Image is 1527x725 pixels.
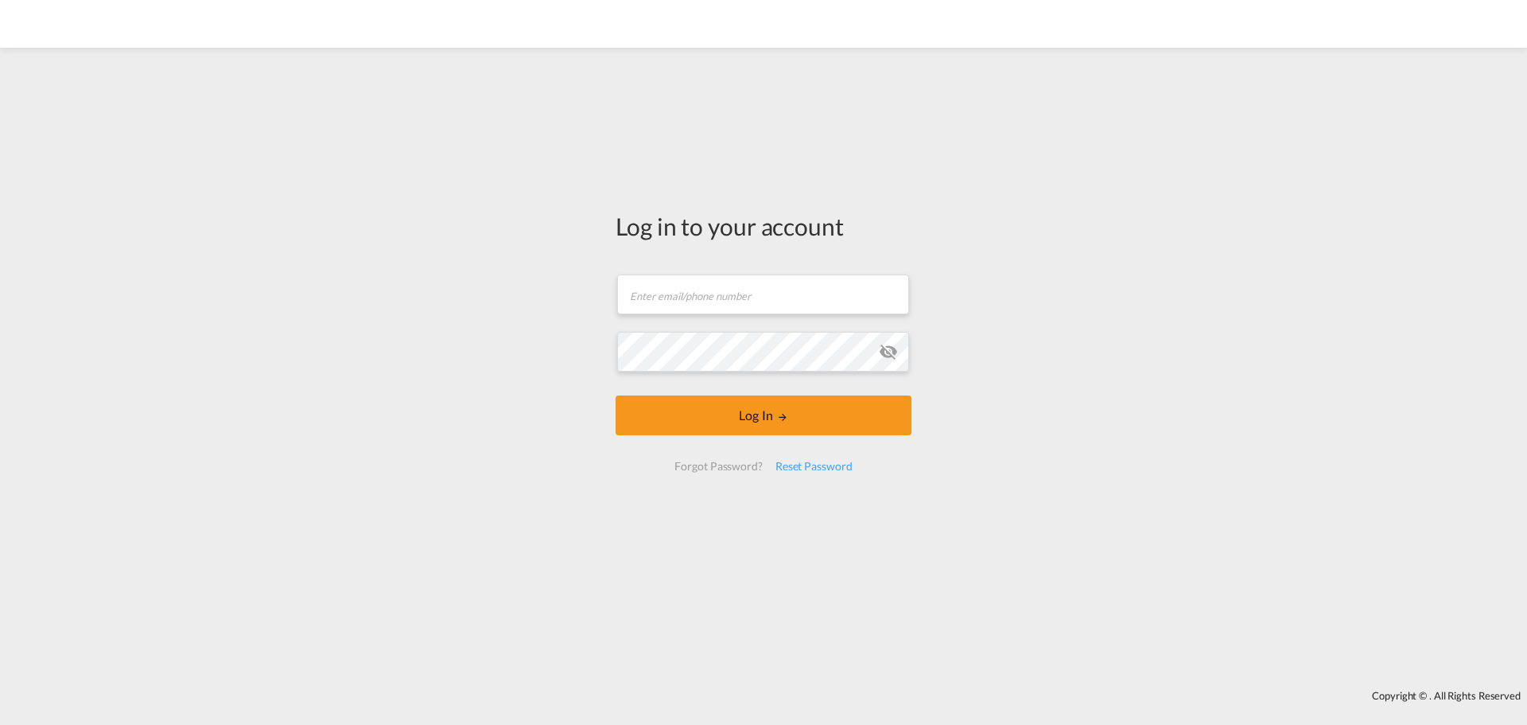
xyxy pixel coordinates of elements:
button: LOGIN [616,396,911,435]
div: Reset Password [769,452,859,481]
md-icon: icon-eye-off [879,342,898,361]
input: Enter email/phone number [617,275,909,314]
div: Log in to your account [616,209,911,243]
div: Forgot Password? [668,452,768,481]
